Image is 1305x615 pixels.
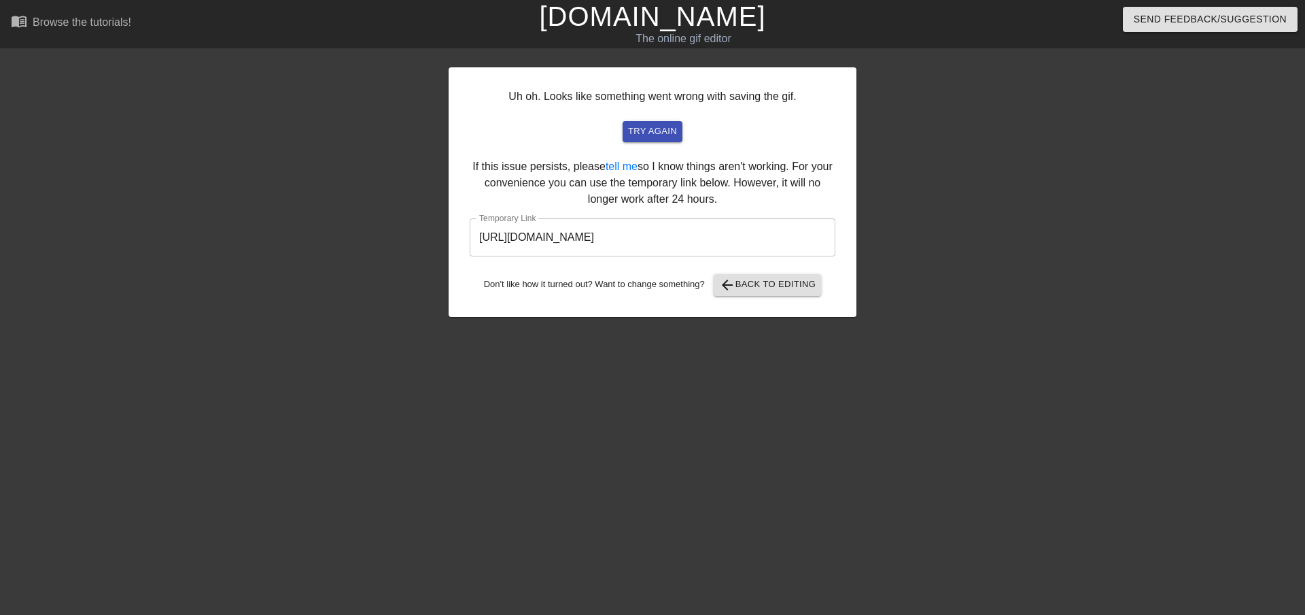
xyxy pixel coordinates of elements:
[442,31,925,47] div: The online gif editor
[539,1,765,31] a: [DOMAIN_NAME]
[628,124,677,139] span: try again
[719,277,816,293] span: Back to Editing
[11,13,27,29] span: menu_book
[1134,11,1287,28] span: Send Feedback/Suggestion
[719,277,735,293] span: arrow_back
[470,274,835,296] div: Don't like how it turned out? Want to change something?
[606,161,638,172] a: tell me
[1123,7,1298,32] button: Send Feedback/Suggestion
[623,121,682,142] button: try again
[470,218,835,256] input: bare
[33,16,131,28] div: Browse the tutorials!
[11,13,131,34] a: Browse the tutorials!
[714,274,822,296] button: Back to Editing
[449,67,856,317] div: Uh oh. Looks like something went wrong with saving the gif. If this issue persists, please so I k...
